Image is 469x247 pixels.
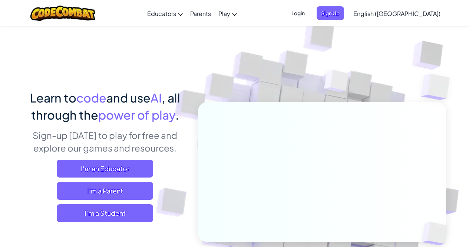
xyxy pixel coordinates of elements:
button: Login [287,6,309,20]
a: English ([GEOGRAPHIC_DATA]) [350,3,444,23]
a: Educators [143,3,186,23]
span: power of play [98,107,175,122]
span: Educators [147,10,176,17]
a: Play [215,3,241,23]
a: I'm an Educator [57,160,153,178]
img: Overlap cubes [310,55,363,111]
span: code [76,90,106,105]
span: Play [218,10,230,17]
p: Sign-up [DATE] to play for free and explore our games and resources. [23,129,187,154]
span: AI [151,90,162,105]
span: and use [106,90,151,105]
a: Parents [186,3,215,23]
button: I'm a Student [57,204,153,222]
span: English ([GEOGRAPHIC_DATA]) [353,10,440,17]
button: Sign Up [317,6,344,20]
span: Learn to [30,90,76,105]
img: CodeCombat logo [30,6,95,21]
a: I'm a Parent [57,182,153,200]
span: . [175,107,179,122]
